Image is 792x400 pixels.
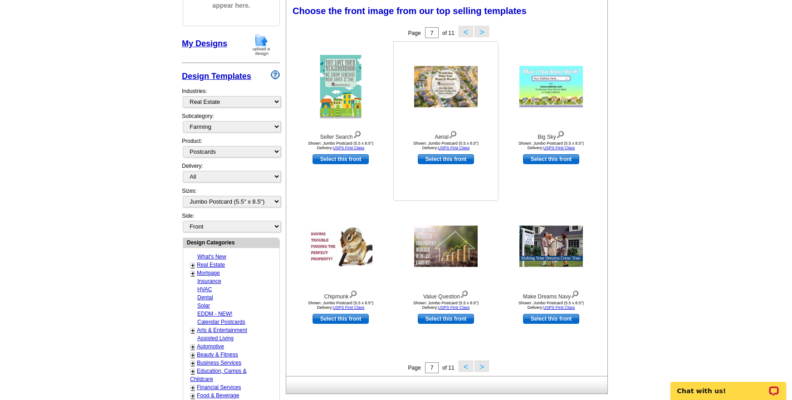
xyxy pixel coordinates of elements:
a: + [191,384,195,391]
img: Seller Search [320,55,362,118]
a: + [191,360,195,367]
img: Make Dreams Navy [519,226,583,267]
a: HVAC [197,286,212,293]
a: USPS First Class [543,146,575,150]
span: Page [408,30,421,36]
div: Shown: Jumbo Postcard (5.5 x 8.5") Delivery: [291,141,391,150]
a: + [191,343,195,351]
img: upload-design [249,33,273,56]
a: use this design [418,314,474,324]
a: + [191,327,195,334]
a: USPS First Class [333,305,365,310]
img: view design details [460,288,469,298]
img: Value Question [414,226,478,267]
a: + [191,262,195,269]
img: view design details [571,288,579,298]
a: + [191,270,195,277]
div: Shown: Jumbo Postcard (5.5 x 8.5") Delivery: [501,141,601,150]
a: use this design [418,154,474,164]
a: Financial Services [197,384,241,390]
div: Big Sky [501,129,601,141]
span: of 11 [442,365,455,371]
div: Seller Search [291,129,391,141]
a: Automotive [197,343,224,350]
button: < [459,361,473,372]
img: design-wizard-help-icon.png [271,70,280,79]
div: Delivery: [182,162,280,187]
div: Shown: Jumbo Postcard (5.5 x 8.5") Delivery: [291,301,391,310]
img: view design details [556,129,565,139]
div: Make Dreams Navy [501,288,601,301]
a: + [191,392,195,400]
a: use this design [313,314,369,324]
div: Design Categories [183,238,279,247]
span: Choose the front image from our top selling templates [293,6,527,16]
span: Page [408,365,421,371]
img: view design details [449,129,457,139]
a: Education, Camps & Childcare [190,368,246,382]
a: USPS First Class [333,146,365,150]
img: Big Sky [519,66,583,107]
a: use this design [313,154,369,164]
img: Aerial [414,66,478,107]
a: USPS First Class [438,305,470,310]
span: of 11 [442,30,455,36]
a: USPS First Class [438,146,470,150]
a: use this design [523,154,579,164]
a: Design Templates [182,72,251,81]
a: Beauty & Fitness [197,351,238,358]
button: > [474,26,489,37]
a: use this design [523,314,579,324]
div: Chipmunk [291,288,391,301]
div: Shown: Jumbo Postcard (5.5 x 8.5") Delivery: [501,301,601,310]
img: Chipmunk [309,226,372,267]
div: Shown: Jumbo Postcard (5.5 x 8.5") Delivery: [396,301,496,310]
a: Calendar Postcards [197,319,245,325]
a: Insurance [197,278,221,284]
a: USPS First Class [543,305,575,310]
a: Dental [197,294,213,301]
div: Sizes: [182,187,280,212]
div: Value Question [396,288,496,301]
div: Aerial [396,129,496,141]
div: Side: [182,212,280,233]
img: view design details [353,129,362,139]
a: Mortgage [197,270,220,276]
a: + [191,368,195,375]
a: + [191,351,195,359]
a: Food & Beverage [197,392,239,399]
button: > [474,361,489,372]
img: view design details [349,288,357,298]
a: Arts & Entertainment [197,327,247,333]
div: Product: [182,137,280,162]
iframe: LiveChat chat widget [665,371,792,400]
a: Solar [197,302,210,309]
a: What's New [197,254,226,260]
a: Business Services [197,360,241,366]
a: My Designs [182,39,227,48]
a: EDDM - NEW! [197,311,232,317]
a: Real Estate [197,262,225,268]
div: Subcategory: [182,112,280,137]
a: Assisted Living [197,335,234,341]
div: Industries: [182,83,280,112]
div: Shown: Jumbo Postcard (5.5 x 8.5") Delivery: [396,141,496,150]
button: < [459,26,473,37]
